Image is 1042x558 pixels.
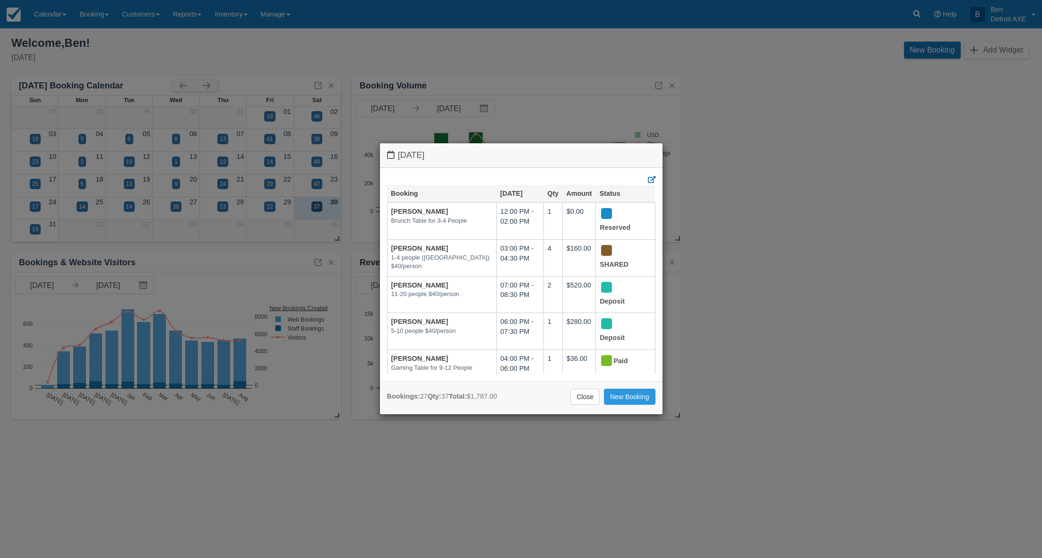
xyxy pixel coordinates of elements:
td: $160.00 [562,239,595,276]
strong: Total: [449,392,467,400]
td: 07:00 PM - 08:30 PM [496,276,543,313]
a: Amount [566,190,592,197]
a: Status [600,190,620,197]
div: Reserved [600,207,643,235]
td: $520.00 [562,276,595,313]
td: 03:00 PM - 04:30 PM [496,239,543,276]
td: 1 [543,202,562,239]
div: 27 37 $1,787.00 [387,392,497,401]
td: 1 [543,350,562,377]
div: Paid [600,354,643,369]
td: 4 [543,239,562,276]
div: Deposit [600,280,643,309]
td: $0.00 [562,202,595,239]
a: Booking [391,190,418,197]
em: Brunch Table for 3-4 People [391,217,492,226]
a: Qty [547,190,559,197]
a: [PERSON_NAME] [391,208,448,215]
a: [PERSON_NAME] [391,244,448,252]
em: 5-10 people $40/person [391,327,492,336]
a: [DATE] [500,190,523,197]
strong: Qty: [428,392,441,400]
td: 1 [543,313,562,350]
div: SHARED [600,244,643,272]
div: Deposit [600,317,643,346]
td: 12:00 PM - 02:00 PM [496,202,543,239]
a: [PERSON_NAME] [391,318,448,325]
td: $280.00 [562,313,595,350]
em: 1-4 people ([GEOGRAPHIC_DATA]) $40/person [391,253,492,271]
em: 11-20 people $40/person [391,290,492,299]
em: Gaming Table for 9-12 People [391,364,492,373]
td: 04:00 PM - 06:00 PM [496,350,543,377]
td: 06:00 PM - 07:30 PM [496,313,543,350]
td: 2 [543,276,562,313]
td: $36.00 [562,350,595,377]
strong: Bookings: [387,392,420,400]
a: New Booking [604,389,655,405]
a: Close [570,389,600,405]
a: [PERSON_NAME] [391,281,448,289]
h4: [DATE] [387,150,655,160]
a: [PERSON_NAME] [391,355,448,362]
